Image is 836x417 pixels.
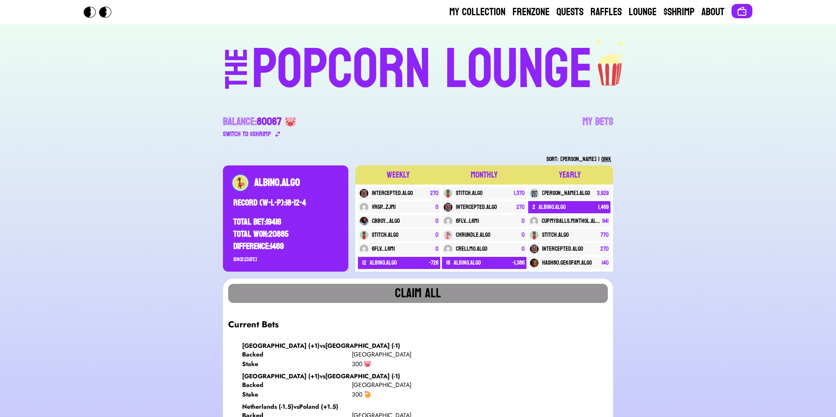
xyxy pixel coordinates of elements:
div: [PERSON_NAME].algo [542,189,590,198]
img: Connect wallet [737,6,747,17]
div: POPCORN LOUNGE [252,42,593,98]
div: 12 [362,259,366,267]
div: 300 [352,360,362,368]
div: ALBINO.ALGO [254,176,338,190]
img: popcorn [593,38,628,87]
div: Backed [242,380,352,389]
div: 270 [600,245,609,253]
div: [GEOGRAPHIC_DATA] (+1) vs [GEOGRAPHIC_DATA] (-1) [242,341,608,350]
a: THEPOPCORN LOUNGEpopcorn [150,38,686,98]
div: 270 [516,203,525,212]
div: 0 [435,203,438,212]
div: intercepted.algo [542,245,583,253]
img: 🐷 [285,117,296,127]
img: 🐷 [364,360,371,367]
span: 80067 [257,112,282,131]
div: Current Bets [228,308,608,341]
a: About [701,5,725,19]
div: 770 [600,231,609,239]
div: albino.algo [454,259,481,267]
button: Claim all [228,284,608,303]
a: Frenzone [512,5,549,19]
div: 270 [430,189,438,198]
div: 0 [522,231,525,239]
div: MONTHLY [471,169,498,181]
div: Stake [242,390,352,399]
div: Backed [242,350,352,359]
div: 2 [533,203,535,212]
a: My Bets [583,115,613,139]
div: 0 [435,245,438,253]
div: 16 [446,259,450,267]
div: YEARLY [559,169,581,181]
div: 6FLV...L6MI [372,245,395,253]
div: cupmyballs.minthol.algo [542,217,600,225]
div: 0 [435,217,438,225]
div: 941 [602,217,609,225]
a: Quests [556,5,583,19]
div: 6FLV...L6MI [456,217,479,225]
div: stitch.algo [372,231,398,239]
div: crellmo.algo [456,245,487,253]
div: Stake [242,360,352,368]
div: chrundle.algo [456,231,490,239]
div: 1,469 [598,203,609,212]
div: VRGP...ZJMI [372,203,396,212]
div: 0 [522,245,525,253]
div: albino.algo [539,203,566,212]
div: -726 [429,259,438,267]
div: hash80.gekofam.algo [542,259,592,267]
div: stitch.algo [542,231,569,239]
img: Popcorn [84,7,118,18]
div: WEEKLY [387,169,410,181]
div: TOTAL BET: 19416 [233,216,338,228]
a: $Shrimp [664,5,694,19]
img: 🍤 [364,391,371,398]
div: Switch to $ SHRIMP [223,129,271,139]
div: 300 [352,390,362,399]
div: -1,386 [512,259,525,267]
div: Since: [DATE] [233,256,338,263]
div: [GEOGRAPHIC_DATA] [352,350,462,359]
div: TOTAL WON: 20885 [233,228,338,240]
div: 140 [602,259,609,267]
div: DIFFERENCE: 1469 [233,240,338,252]
span: [PERSON_NAME] [560,154,597,165]
a: Raffles [590,5,622,19]
div: Balance: [223,115,282,129]
a: Lounge [629,5,657,19]
div: [GEOGRAPHIC_DATA] [352,380,462,389]
a: My Collection [449,5,506,19]
div: Sort: | [223,153,613,165]
div: [GEOGRAPHIC_DATA] (+1) vs [GEOGRAPHIC_DATA] (-1) [242,372,608,380]
div: stitch.algo [456,189,482,198]
div: cbboy...algo [372,217,400,225]
div: 0 [522,217,525,225]
div: THE [221,48,253,106]
div: albino.algo [370,259,397,267]
div: RECORD (W-L-P): 18 - 12 - 4 [233,190,338,216]
div: intercepted.algo [372,189,413,198]
div: 1,370 [514,189,525,198]
div: 3,929 [597,189,609,198]
div: intercepted.algo [456,203,497,212]
div: 0 [435,231,438,239]
span: OINK [601,154,611,165]
div: Netherlands (-1.5) vs Poland (+1.5) [242,402,608,411]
